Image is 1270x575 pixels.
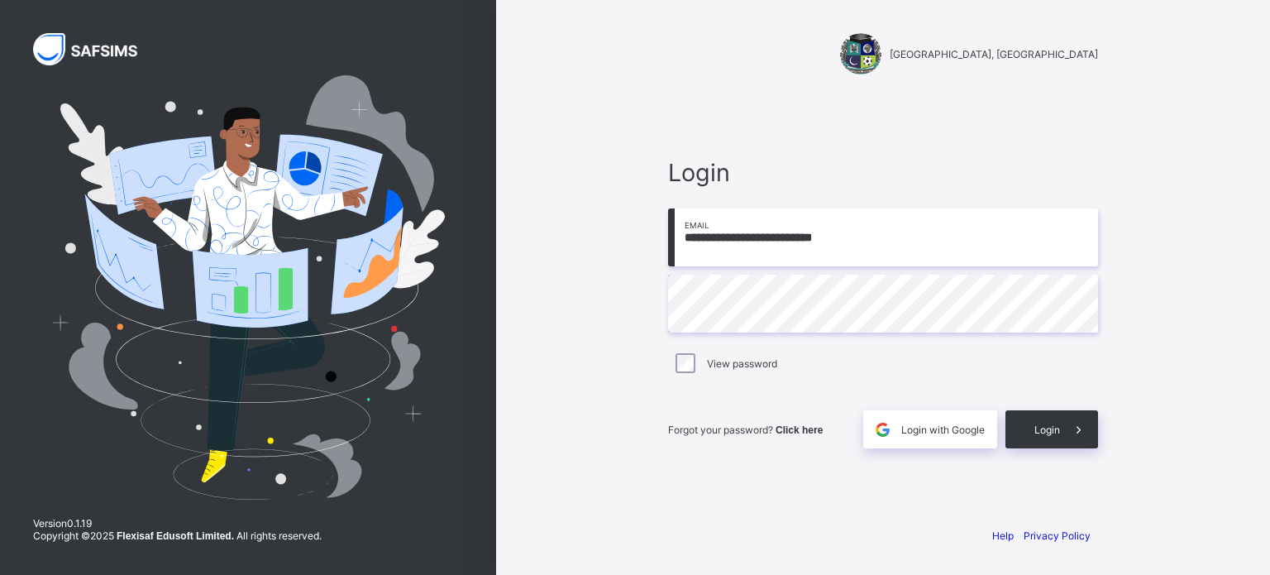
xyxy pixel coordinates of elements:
[668,158,1098,187] span: Login
[1024,529,1091,542] a: Privacy Policy
[901,424,985,436] span: Login with Google
[776,424,823,436] a: Click here
[117,530,234,542] strong: Flexisaf Edusoft Limited.
[873,420,892,439] img: google.396cfc9801f0270233282035f929180a.svg
[668,424,823,436] span: Forgot your password?
[51,75,445,499] img: Hero Image
[992,529,1014,542] a: Help
[33,33,157,65] img: SAFSIMS Logo
[33,517,322,529] span: Version 0.1.19
[707,357,777,370] label: View password
[776,424,823,436] span: Click here
[1034,424,1060,436] span: Login
[890,48,1098,60] span: [GEOGRAPHIC_DATA], [GEOGRAPHIC_DATA]
[33,529,322,542] span: Copyright © 2025 All rights reserved.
